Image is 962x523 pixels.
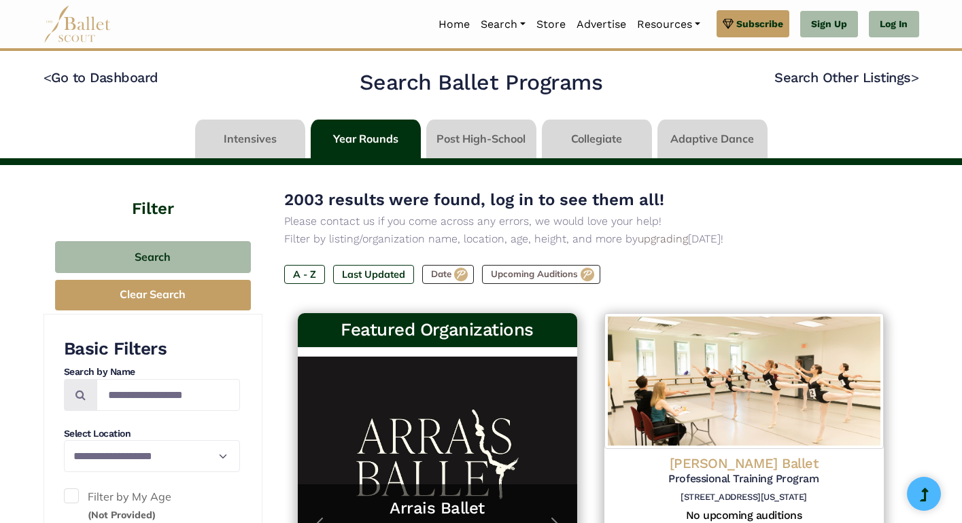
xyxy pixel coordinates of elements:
[424,120,539,158] li: Post High-School
[284,190,664,209] span: 2003 results were found, log in to see them all!
[615,492,873,503] h6: [STREET_ADDRESS][US_STATE]
[64,338,240,361] h3: Basic Filters
[64,365,240,379] h4: Search by Name
[571,10,632,39] a: Advertise
[539,120,655,158] li: Collegiate
[284,230,897,248] p: Filter by listing/organization name, location, age, height, and more by [DATE]!
[482,265,600,284] label: Upcoming Auditions
[422,265,474,284] label: Date
[192,120,308,158] li: Intensives
[869,11,918,38] a: Log In
[655,120,770,158] li: Adaptive Dance
[615,472,873,486] h5: Professional Training Program
[284,265,325,284] label: A - Z
[736,16,783,31] span: Subscribe
[604,313,884,449] img: Logo
[64,488,240,523] label: Filter by My Age
[97,379,240,411] input: Search by names...
[360,69,602,97] h2: Search Ballet Programs
[309,319,566,342] h3: Featured Organizations
[615,454,873,472] h4: [PERSON_NAME] Ballet
[717,10,789,37] a: Subscribe
[531,10,571,39] a: Store
[44,69,158,86] a: <Go to Dashboard
[333,265,414,284] label: Last Updated
[55,280,251,310] button: Clear Search
[284,213,897,230] p: Please contact us if you come across any errors, we would love your help!
[44,69,52,86] code: <
[433,10,475,39] a: Home
[638,232,688,245] a: upgrading
[64,427,240,441] h4: Select Location
[723,16,734,31] img: gem.svg
[44,165,262,221] h4: Filter
[615,509,873,523] h5: No upcoming auditions
[55,241,251,273] button: Search
[308,120,424,158] li: Year Rounds
[800,11,858,38] a: Sign Up
[774,69,918,86] a: Search Other Listings>
[311,498,564,519] a: Arrais Ballet
[911,69,919,86] code: >
[632,10,706,39] a: Resources
[475,10,531,39] a: Search
[88,509,156,521] small: (Not Provided)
